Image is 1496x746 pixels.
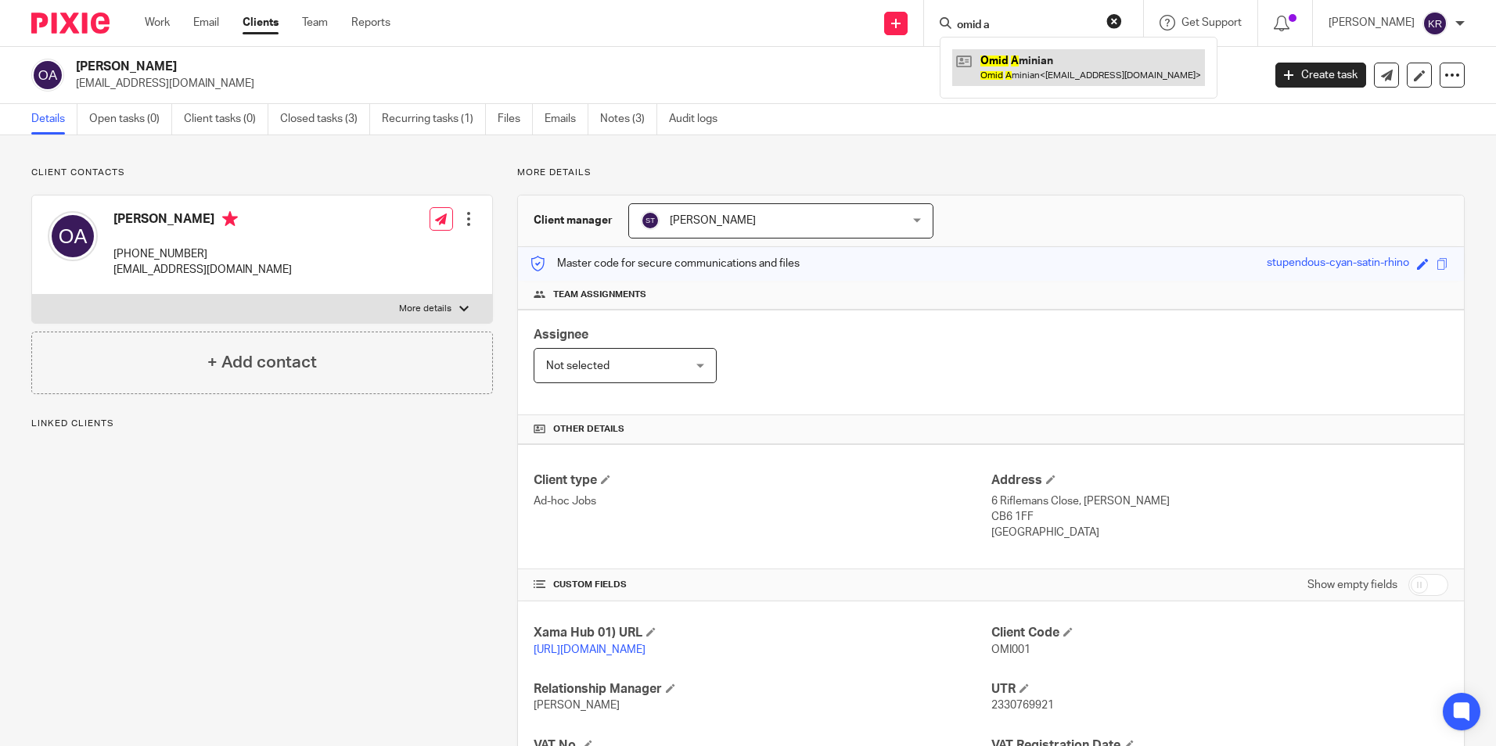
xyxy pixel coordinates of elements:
[76,59,1016,75] h2: [PERSON_NAME]
[498,104,533,134] a: Files
[1307,577,1397,593] label: Show empty fields
[302,15,328,30] a: Team
[113,211,292,231] h4: [PERSON_NAME]
[955,19,1096,33] input: Search
[534,213,613,228] h3: Client manager
[1275,63,1366,88] a: Create task
[89,104,172,134] a: Open tasks (0)
[1422,11,1447,36] img: svg%3E
[530,256,800,271] p: Master code for secure communications and files
[517,167,1465,179] p: More details
[534,625,991,641] h4: Xama Hub 01) URL
[31,418,493,430] p: Linked clients
[991,472,1448,489] h4: Address
[534,644,646,655] a: [URL][DOMAIN_NAME]
[193,15,219,30] a: Email
[280,104,370,134] a: Closed tasks (3)
[399,303,451,315] p: More details
[113,262,292,278] p: [EMAIL_ADDRESS][DOMAIN_NAME]
[243,15,279,30] a: Clients
[31,13,110,34] img: Pixie
[31,59,64,91] img: svg%3E
[534,681,991,698] h4: Relationship Manager
[48,211,98,261] img: svg%3E
[145,15,170,30] a: Work
[553,289,646,301] span: Team assignments
[534,493,991,509] p: Ad-hoc Jobs
[351,15,390,30] a: Reports
[382,104,486,134] a: Recurring tasks (1)
[1329,15,1415,30] p: [PERSON_NAME]
[1181,17,1242,28] span: Get Support
[76,76,1252,91] p: [EMAIL_ADDRESS][DOMAIN_NAME]
[991,681,1448,698] h4: UTR
[31,104,77,134] a: Details
[184,104,268,134] a: Client tasks (0)
[534,579,991,591] h4: CUSTOM FIELDS
[545,104,588,134] a: Emails
[1267,255,1409,273] div: stupendous-cyan-satin-rhino
[991,525,1448,540] p: [GEOGRAPHIC_DATA]
[991,700,1054,711] span: 2330769921
[669,104,729,134] a: Audit logs
[641,211,660,230] img: svg%3E
[113,246,292,262] p: [PHONE_NUMBER]
[31,167,493,179] p: Client contacts
[534,472,991,489] h4: Client type
[991,493,1448,509] p: 6 Riflemans Close, [PERSON_NAME]
[991,625,1448,641] h4: Client Code
[534,328,588,341] span: Assignee
[1106,13,1122,29] button: Clear
[222,211,238,227] i: Primary
[546,360,610,371] span: Not selected
[600,104,657,134] a: Notes (3)
[991,644,1030,655] span: OMI001
[991,509,1448,525] p: CB6 1FF
[553,423,624,436] span: Other details
[534,700,620,711] span: [PERSON_NAME]
[670,215,756,226] span: [PERSON_NAME]
[207,350,317,375] h4: + Add contact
